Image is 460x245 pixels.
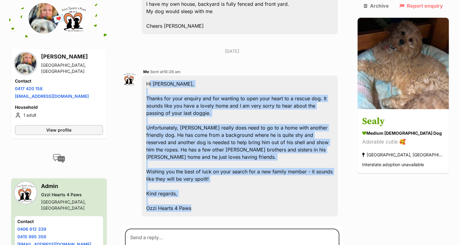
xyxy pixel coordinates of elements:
[15,112,103,119] li: 1 adult
[362,130,444,137] div: medium [DEMOGRAPHIC_DATA] Dog
[15,86,43,91] a: 0417 420 158
[362,151,444,159] div: [GEOGRAPHIC_DATA], [GEOGRAPHIC_DATA]
[143,69,149,74] span: Me
[364,3,389,9] a: Archive
[150,69,181,74] span: Sent at
[15,125,103,135] a: View profile
[41,62,103,74] div: [GEOGRAPHIC_DATA], [GEOGRAPHIC_DATA]
[142,76,338,216] div: Hi [PERSON_NAME], Thanks for your enquiry and for wanting to open your heart to a rescue dog. It ...
[41,182,103,190] h3: Admin
[122,71,137,87] img: Admin profile pic
[15,53,36,74] img: Carolyne profile pic
[17,226,46,232] a: 0406 612 339
[46,127,71,133] span: View profile
[15,94,89,99] a: [EMAIL_ADDRESS][DOMAIN_NAME]
[362,138,444,146] div: Adorable cutie 🥰
[358,18,449,109] img: Sealy
[15,182,36,203] img: Ozzi Hearts 4 Paws profile pic
[15,78,103,84] h4: Contact
[52,12,66,25] span: 💌
[164,69,181,74] span: 10:26 am
[122,48,343,54] p: [DATE]
[399,3,443,9] a: Report enquiry
[15,104,103,110] h4: Household
[59,3,89,34] img: Ozzi Hearts 4 Paws profile pic
[29,3,59,34] img: Carolyne profile pic
[362,162,424,167] span: Interstate adoption unavailable
[358,110,449,173] a: Sealy medium [DEMOGRAPHIC_DATA] Dog Adorable cutie 🥰 [GEOGRAPHIC_DATA], [GEOGRAPHIC_DATA] Interst...
[41,52,103,61] h3: [PERSON_NAME]
[53,154,65,163] img: conversation-icon-4a6f8262b818ee0b60e3300018af0b2d0b884aa5de6e9bcb8d3d4eeb1a70a7c4.svg
[17,234,46,239] a: 0415 995 356
[17,218,101,225] h4: Contact
[362,115,444,129] h3: Sealy
[41,192,103,198] div: Ozzi Hearts 4 Paws
[41,199,103,211] div: [GEOGRAPHIC_DATA], [GEOGRAPHIC_DATA]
